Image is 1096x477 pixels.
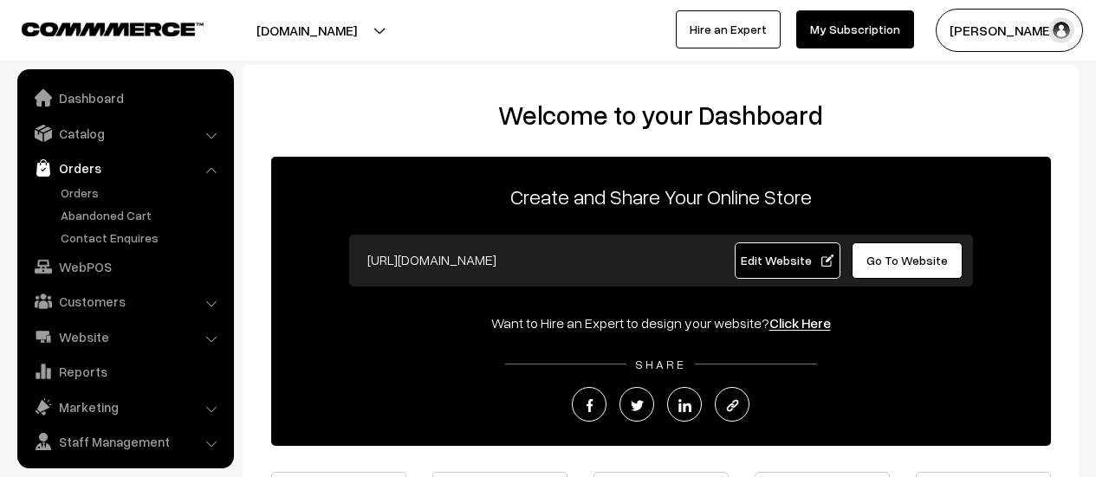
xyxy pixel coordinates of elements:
[22,251,228,282] a: WebPOS
[626,357,695,371] span: SHARE
[196,9,418,52] button: [DOMAIN_NAME]
[22,391,228,422] a: Marketing
[22,82,228,113] a: Dashboard
[22,118,228,149] a: Catalog
[796,10,914,48] a: My Subscription
[22,152,228,184] a: Orders
[735,242,840,279] a: Edit Website
[22,321,228,352] a: Website
[56,206,228,224] a: Abandoned Cart
[22,286,228,317] a: Customers
[676,10,781,48] a: Hire an Expert
[56,184,228,202] a: Orders
[271,181,1051,212] p: Create and Share Your Online Store
[936,9,1083,52] button: [PERSON_NAME]
[271,313,1051,333] div: Want to Hire an Expert to design your website?
[741,253,833,268] span: Edit Website
[769,314,831,332] a: Click Here
[22,426,228,457] a: Staff Management
[22,17,173,38] a: COMMMERCE
[260,100,1061,131] h2: Welcome to your Dashboard
[866,253,948,268] span: Go To Website
[22,356,228,387] a: Reports
[852,242,963,279] a: Go To Website
[1048,17,1074,43] img: user
[56,229,228,247] a: Contact Enquires
[22,23,204,35] img: COMMMERCE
